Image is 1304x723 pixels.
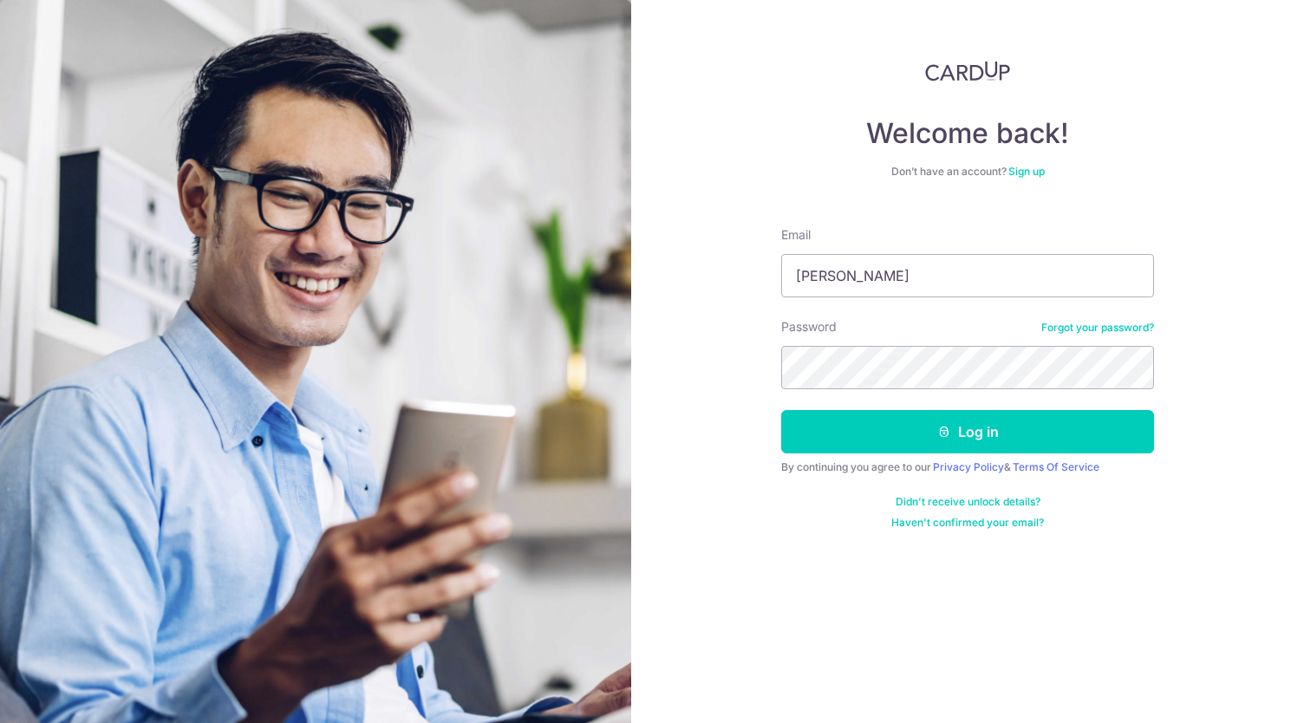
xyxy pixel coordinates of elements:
[925,61,1010,81] img: CardUp Logo
[933,460,1004,473] a: Privacy Policy
[1013,460,1099,473] a: Terms Of Service
[781,116,1154,151] h4: Welcome back!
[781,165,1154,179] div: Don’t have an account?
[896,495,1040,509] a: Didn't receive unlock details?
[781,226,811,244] label: Email
[891,516,1044,530] a: Haven't confirmed your email?
[781,410,1154,453] button: Log in
[781,460,1154,474] div: By continuing you agree to our &
[781,318,837,335] label: Password
[781,254,1154,297] input: Enter your Email
[1041,321,1154,335] a: Forgot your password?
[1008,165,1045,178] a: Sign up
